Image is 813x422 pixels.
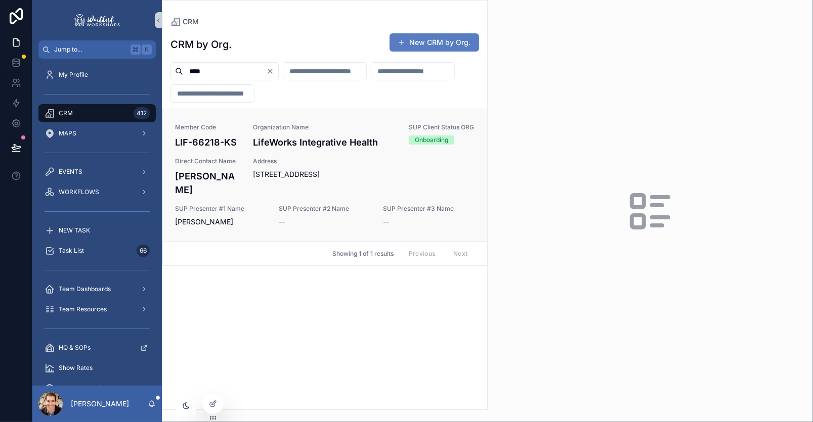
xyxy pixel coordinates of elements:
a: HQ & SOPs [38,339,156,357]
h4: LIF-66218-KS [175,135,241,149]
p: [PERSON_NAME] [71,399,129,409]
h4: [PERSON_NAME] [175,169,241,197]
span: Address [253,157,475,165]
a: MAPS [38,124,156,143]
button: New CRM by Org. [390,33,479,52]
button: Clear [266,67,278,75]
a: My Profile [38,66,156,84]
span: Team Resources [59,305,107,313]
span: K [143,45,151,54]
span: Organization Name [253,123,397,131]
div: Onboarding [415,135,448,145]
span: SUP Presenter #3 Name [383,205,475,213]
span: Jump to... [54,45,126,54]
span: SUP Client Status ORG [409,123,475,131]
div: scrollable content [32,59,162,386]
span: -- [279,217,285,227]
a: CRM [170,17,199,27]
a: Team Resources [38,300,156,318]
span: HQ & SOPs [59,344,91,352]
a: Show Rates [38,359,156,377]
span: [PERSON_NAME] [175,217,267,227]
span: Show Rates [59,364,93,372]
a: Task List66 [38,242,156,260]
button: Jump to...K [38,40,156,59]
span: Direct Contact Name [175,157,241,165]
span: CRM [183,17,199,27]
span: SUP Presenter #1 Name [175,205,267,213]
span: CRM [59,109,73,117]
h4: LifeWorks Integrative Health [253,135,397,149]
a: Team Dashboards [38,280,156,298]
span: WORKFLOWS [59,188,99,196]
h1: CRM by Org. [170,37,232,52]
img: App logo [73,12,121,28]
span: EVENTS [59,168,82,176]
a: Billing & Cashflow [38,379,156,397]
a: EVENTS [38,163,156,181]
span: SUP Presenter #2 Name [279,205,371,213]
span: Task List [59,247,84,255]
span: Member Code [175,123,241,131]
div: 412 [134,107,150,119]
span: My Profile [59,71,88,79]
a: WORKFLOWS [38,183,156,201]
span: MAPS [59,129,76,137]
a: Member CodeLIF-66218-KSOrganization NameLifeWorks Integrative HealthSUP Client Status ORGOnboardi... [163,109,487,241]
span: [STREET_ADDRESS] [253,169,475,179]
a: CRM412 [38,104,156,122]
span: NEW TASK [59,226,90,235]
div: 66 [137,245,150,257]
a: NEW TASK [38,221,156,240]
span: Team Dashboards [59,285,111,293]
span: Billing & Cashflow [59,384,110,392]
span: Showing 1 of 1 results [332,250,394,258]
span: -- [383,217,389,227]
